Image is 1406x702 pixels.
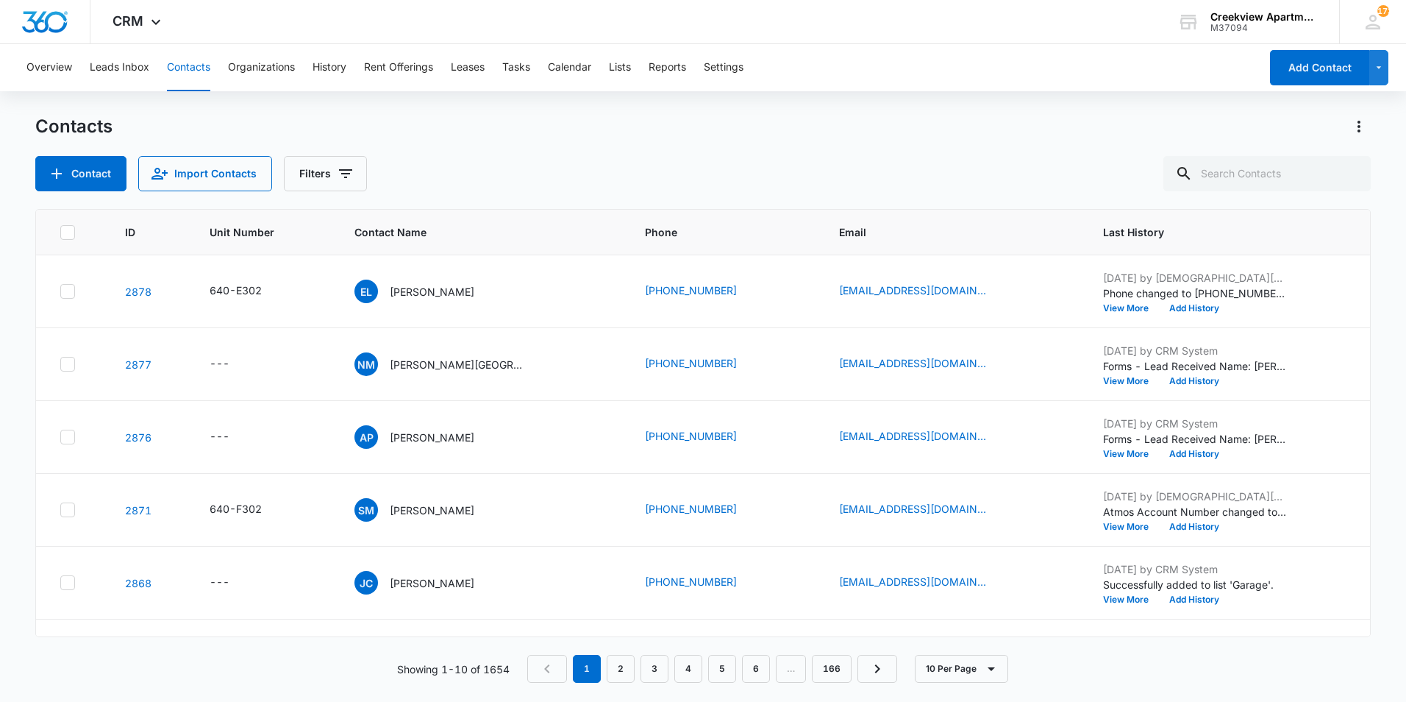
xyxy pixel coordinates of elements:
[210,355,256,373] div: Unit Number - - Select to Edit Field
[704,44,743,91] button: Settings
[839,224,1046,240] span: Email
[1159,450,1230,458] button: Add History
[645,574,763,592] div: Phone - (970) 908-2609 - Select to Edit Field
[354,224,588,240] span: Contact Name
[1159,595,1230,604] button: Add History
[390,575,474,591] p: [PERSON_NAME]
[125,431,151,444] a: Navigate to contact details page for Abbie Polland
[1210,11,1318,23] div: account name
[1103,377,1159,386] button: View More
[839,283,986,298] a: [EMAIL_ADDRESS][DOMAIN_NAME]
[742,655,770,683] a: Page 6
[645,355,763,373] div: Phone - (970) 515-8229 - Select to Edit Field
[354,498,378,522] span: SM
[390,357,522,372] p: [PERSON_NAME][GEOGRAPHIC_DATA]
[390,503,474,518] p: [PERSON_NAME]
[674,655,702,683] a: Page 4
[640,655,668,683] a: Page 3
[354,280,378,303] span: EL
[839,574,1013,592] div: Email - johara372@gmail.com - Select to Edit Field
[210,501,262,517] div: 640-F302
[527,655,897,683] nav: Pagination
[1103,304,1159,313] button: View More
[1103,343,1287,358] p: [DATE] by CRM System
[857,655,897,683] a: Next Page
[839,501,986,517] a: [EMAIL_ADDRESS][DOMAIN_NAME]
[645,501,763,519] div: Phone - (970) 815-1438 - Select to Edit Field
[354,425,501,449] div: Contact Name - Abbie Polland - Select to Edit Field
[313,44,346,91] button: History
[1103,431,1287,447] p: Forms - Lead Received Name: [PERSON_NAME] Email: [EMAIL_ADDRESS][DOMAIN_NAME] Phone: [PHONE_NUMBE...
[1103,595,1159,604] button: View More
[210,224,319,240] span: Unit Number
[1270,50,1369,85] button: Add Contact
[138,156,272,191] button: Import Contacts
[645,428,763,446] div: Phone - (970) 451-3390 - Select to Edit Field
[1103,504,1287,520] p: Atmos Account Number changed to 3074377973.
[210,355,229,373] div: ---
[113,13,143,29] span: CRM
[1377,5,1389,17] div: notifications count
[354,352,549,376] div: Contact Name - Nikole Madrid - Select to Edit Field
[1103,286,1287,301] p: Phone changed to [PHONE_NUMBER].
[839,428,986,444] a: [EMAIL_ADDRESS][DOMAIN_NAME]
[35,116,113,138] h1: Contacts
[125,577,151,589] a: Navigate to contact details page for Jacquelynne C O'Hara
[354,352,378,376] span: NM
[839,283,1013,300] div: Email - Chedboyswag@gmail.com - Select to Edit Field
[390,284,474,299] p: [PERSON_NAME]
[1159,377,1230,386] button: Add History
[1103,561,1287,577] p: [DATE] by CRM System
[645,501,737,517] a: [PHONE_NUMBER]
[839,428,1013,446] div: Email - pollandabbie@gmail.com - Select to Edit Field
[210,428,229,446] div: ---
[228,44,295,91] button: Organizations
[645,283,737,298] a: [PHONE_NUMBER]
[1103,224,1325,240] span: Last History
[210,283,288,300] div: Unit Number - 640-E302 - Select to Edit Field
[284,156,367,191] button: Filters
[90,44,149,91] button: Leads Inbox
[645,224,782,240] span: Phone
[210,574,256,592] div: Unit Number - - Select to Edit Field
[645,283,763,300] div: Phone - (720) 629-9440 - Select to Edit Field
[548,44,591,91] button: Calendar
[502,44,530,91] button: Tasks
[1103,577,1287,592] p: Successfully added to list 'Garage'.
[645,355,737,371] a: [PHONE_NUMBER]
[839,355,986,371] a: [EMAIL_ADDRESS][DOMAIN_NAME]
[1103,416,1287,431] p: [DATE] by CRM System
[708,655,736,683] a: Page 5
[1103,450,1159,458] button: View More
[1103,358,1287,374] p: Forms - Lead Received Name: [PERSON_NAME] Email: [EMAIL_ADDRESS][DOMAIN_NAME] Phone: [PHONE_NUMBE...
[354,280,501,303] div: Contact Name - Edgar Lopez - Select to Edit Field
[649,44,686,91] button: Reports
[364,44,433,91] button: Rent Offerings
[609,44,631,91] button: Lists
[210,428,256,446] div: Unit Number - - Select to Edit Field
[1103,522,1159,531] button: View More
[354,498,501,522] div: Contact Name - Sarai Marquez - Select to Edit Field
[1103,270,1287,286] p: [DATE] by [DEMOGRAPHIC_DATA][PERSON_NAME]
[839,574,986,589] a: [EMAIL_ADDRESS][DOMAIN_NAME]
[645,428,737,444] a: [PHONE_NUMBER]
[915,655,1008,683] button: 10 Per Page
[125,224,153,240] span: ID
[839,501,1013,519] div: Email - Saraialemans0@gmail.com - Select to Edit Field
[26,44,72,91] button: Overview
[1159,304,1230,313] button: Add History
[451,44,485,91] button: Leases
[607,655,635,683] a: Page 2
[125,358,151,371] a: Navigate to contact details page for Nikole Madrid
[812,655,852,683] a: Page 166
[1347,115,1371,138] button: Actions
[1103,489,1287,504] p: [DATE] by [DEMOGRAPHIC_DATA][PERSON_NAME]
[35,156,126,191] button: Add Contact
[354,571,501,595] div: Contact Name - Jacquelynne C O'Hara - Select to Edit Field
[210,501,288,519] div: Unit Number - 640-F302 - Select to Edit Field
[354,571,378,595] span: JC
[1163,156,1371,191] input: Search Contacts
[573,655,601,683] em: 1
[397,662,510,677] p: Showing 1-10 of 1654
[1210,23,1318,33] div: account id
